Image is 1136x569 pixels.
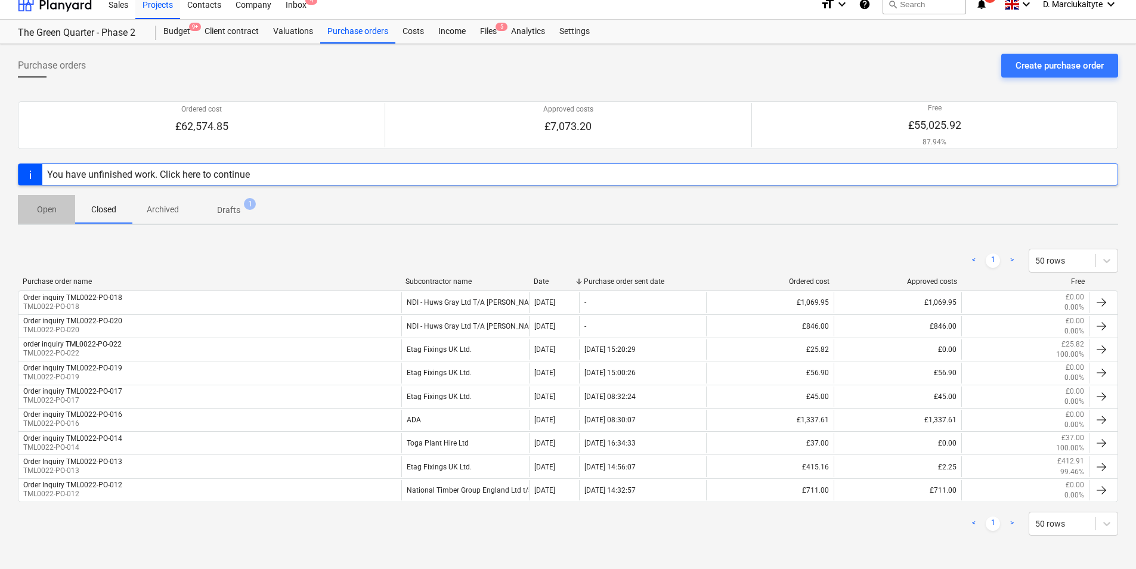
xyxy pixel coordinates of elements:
[23,387,122,395] div: Order inquiry TML0022-PO-017
[706,363,834,383] div: £56.90
[534,463,555,471] div: [DATE]
[32,203,61,216] p: Open
[175,119,228,134] p: £62,574.85
[543,104,593,115] p: Approved costs
[834,386,961,407] div: £45.00
[217,204,240,217] p: Drafts
[534,298,555,307] div: [DATE]
[23,466,122,476] p: TML0022-PO-013
[908,103,961,113] p: Free
[401,410,529,430] div: ADA
[1061,433,1084,443] p: £37.00
[967,253,981,268] a: Previous page
[18,27,142,39] div: The Green Quarter - Phase 2
[401,339,529,360] div: Etag Fixings UK Ltd.
[1056,443,1084,453] p: 100.00%
[23,302,122,312] p: TML0022-PO-018
[967,277,1085,286] div: Free
[401,316,529,336] div: NDI - Huws Gray Ltd T/A [PERSON_NAME]
[266,20,320,44] a: Valuations
[1064,302,1084,313] p: 0.00%
[496,23,507,31] span: 5
[175,104,228,115] p: Ordered cost
[1060,467,1084,477] p: 99.46%
[584,298,586,307] div: -
[534,369,555,377] div: [DATE]
[156,20,197,44] div: Budget
[1066,386,1084,397] p: £0.00
[1064,373,1084,383] p: 0.00%
[1057,456,1084,466] p: £412.91
[89,203,118,216] p: Closed
[706,410,834,430] div: £1,337.61
[23,348,122,358] p: TML0022-PO-022
[320,20,395,44] a: Purchase orders
[23,457,122,466] div: Order Inquiry TML0022-PO-013
[534,439,555,447] div: [DATE]
[189,23,201,31] span: 9+
[967,517,981,531] a: Previous page
[584,322,586,330] div: -
[401,480,529,500] div: National Timber Group England Ltd t/a [PERSON_NAME]
[584,369,636,377] div: [DATE] 15:00:26
[1064,397,1084,407] p: 0.00%
[1005,253,1019,268] a: Next page
[23,340,122,348] div: order inquiry TML0022-PO-022
[543,119,593,134] p: £7,073.20
[534,277,574,286] div: Date
[23,325,122,335] p: TML0022-PO-020
[18,58,86,73] span: Purchase orders
[706,316,834,336] div: £846.00
[706,433,834,453] div: £37.00
[401,363,529,383] div: Etag Fixings UK Ltd.
[706,456,834,477] div: £415.16
[534,345,555,354] div: [DATE]
[1061,339,1084,350] p: £25.82
[534,416,555,424] div: [DATE]
[395,20,431,44] a: Costs
[834,339,961,360] div: £0.00
[473,20,504,44] div: Files
[23,364,122,372] div: Order inquiry TML0022-PO-019
[534,392,555,401] div: [DATE]
[1066,316,1084,326] p: £0.00
[23,410,122,419] div: Order inquiry TML0022-PO-016
[1016,58,1104,73] div: Create purchase order
[908,118,961,132] p: £55,025.92
[534,486,555,494] div: [DATE]
[908,137,961,147] p: 87.94%
[706,292,834,313] div: £1,069.95
[986,253,1000,268] a: Page 1 is your current page
[23,372,122,382] p: TML0022-PO-019
[244,198,256,210] span: 1
[504,20,552,44] a: Analytics
[23,277,396,286] div: Purchase order name
[584,463,636,471] div: [DATE] 14:56:07
[23,443,122,453] p: TML0022-PO-014
[834,480,961,500] div: £711.00
[23,481,122,489] div: Order Inquiry TML0022-PO-012
[584,345,636,354] div: [DATE] 15:20:29
[1066,363,1084,373] p: £0.00
[1066,292,1084,302] p: £0.00
[23,419,122,429] p: TML0022-PO-016
[834,316,961,336] div: £846.00
[986,517,1000,531] a: Page 1 is your current page
[401,456,529,477] div: Etag Fixings UK Ltd.
[23,434,122,443] div: Order inquiry TML0022-PO-014
[706,480,834,500] div: £711.00
[706,339,834,360] div: £25.82
[401,433,529,453] div: Toga Plant Hire Ltd
[406,277,524,286] div: Subcontractor name
[401,386,529,407] div: Etag Fixings UK Ltd.
[1064,490,1084,500] p: 0.00%
[552,20,597,44] a: Settings
[197,20,266,44] a: Client contract
[711,277,829,286] div: Ordered cost
[834,292,961,313] div: £1,069.95
[147,203,179,216] p: Archived
[584,439,636,447] div: [DATE] 16:34:33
